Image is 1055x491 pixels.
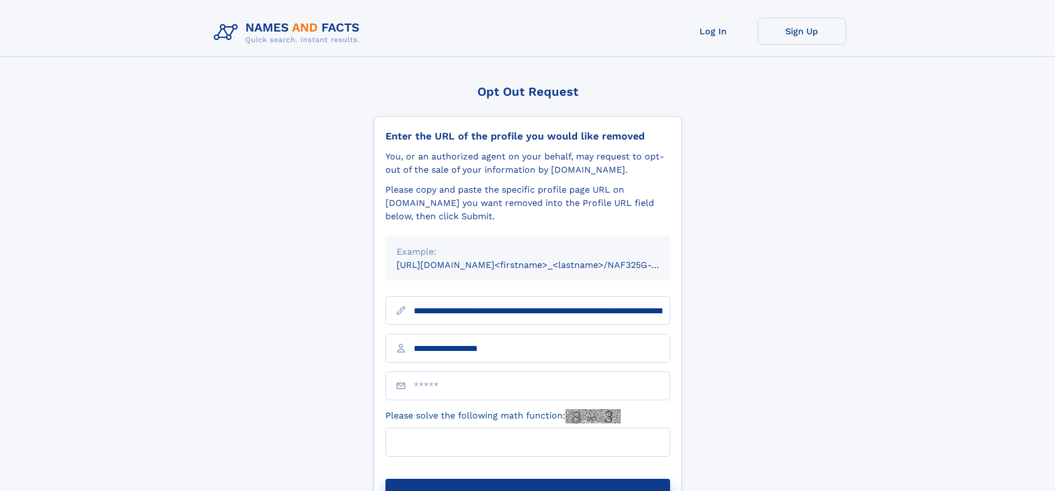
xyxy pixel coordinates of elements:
[385,183,670,223] div: Please copy and paste the specific profile page URL on [DOMAIN_NAME] you want removed into the Pr...
[385,150,670,177] div: You, or an authorized agent on your behalf, may request to opt-out of the sale of your informatio...
[385,409,621,423] label: Please solve the following math function:
[758,18,846,45] a: Sign Up
[669,18,758,45] a: Log In
[397,260,691,270] small: [URL][DOMAIN_NAME]<firstname>_<lastname>/NAF325G-xxxxxxxx
[397,245,659,259] div: Example:
[374,85,682,99] div: Opt Out Request
[209,18,369,48] img: Logo Names and Facts
[385,130,670,142] div: Enter the URL of the profile you would like removed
